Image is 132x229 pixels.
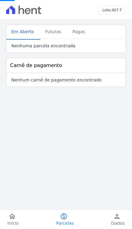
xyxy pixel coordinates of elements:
a: Futuras [40,24,68,40]
i: paid [60,213,68,220]
i: home [9,213,16,220]
span: Início [7,220,19,226]
a: personDados [104,213,132,226]
span: Em Aberto [8,26,38,38]
i: person [113,213,121,220]
p: Nenhum carnê de pagamento encontrado [11,77,102,83]
a: paidParcelas [49,213,81,226]
span: Dados [111,220,125,226]
a: Pagas [68,24,90,40]
a: Em Aberto [6,24,40,40]
span: Futuras [41,26,65,38]
h3: Lote: [102,7,122,13]
h3: Carnê de pagamento [10,62,62,69]
span: Parcelas [56,220,74,226]
span: Pagas [69,26,89,38]
p: Nenhuma parcela encontrada [11,43,75,49]
span: 407 F [111,8,122,12]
